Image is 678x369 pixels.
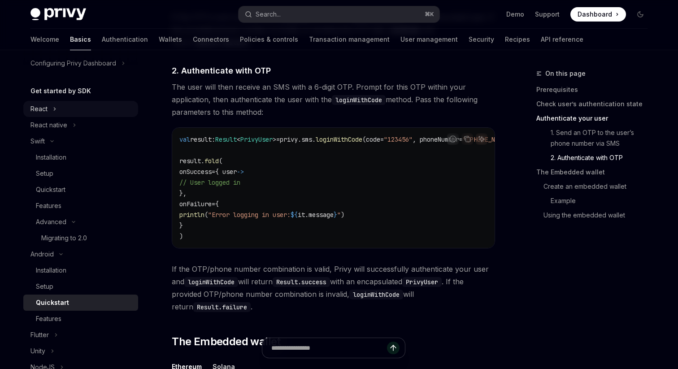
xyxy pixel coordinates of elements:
span: it.message [298,211,334,219]
button: Toggle Advanced section [23,214,138,230]
span: "123456" [384,135,413,143]
button: Toggle Android section [23,246,138,262]
div: React native [30,120,67,130]
img: dark logo [30,8,86,21]
div: Swift [30,136,45,147]
span: = [212,168,215,176]
div: Installation [36,152,66,163]
a: Prerequisites [536,82,655,97]
a: Setup [23,165,138,182]
span: If the OTP/phone number combination is valid, Privy will successfully authenticate your user and ... [172,263,495,313]
div: Features [36,200,61,211]
a: Features [23,198,138,214]
span: { [215,200,219,208]
a: Recipes [505,29,530,50]
a: Setup [23,278,138,295]
div: Installation [36,265,66,276]
span: = [380,135,384,143]
a: 2. Authenticate with OTP [536,151,655,165]
a: Quickstart [23,182,138,198]
button: Send message [387,342,400,354]
span: } [334,211,337,219]
span: = [276,135,280,143]
button: Toggle dark mode [633,7,648,22]
button: Toggle Swift section [23,133,138,149]
span: { user [215,168,237,176]
span: println [179,211,204,219]
code: Result.failure [193,302,251,312]
span: (code [362,135,380,143]
span: ${ [291,211,298,219]
button: Open search [239,6,439,22]
span: = [212,200,215,208]
span: } [179,221,183,230]
span: result. [179,157,204,165]
span: ) [179,232,183,240]
a: Create an embedded wallet [536,179,655,194]
span: ) [341,211,344,219]
a: User management [400,29,458,50]
a: Example [536,194,655,208]
a: Migrating to 2.0 [23,230,138,246]
div: Quickstart [36,184,65,195]
button: Toggle React native section [23,117,138,133]
button: Copy the contents from the code block [461,133,473,145]
span: fold [204,157,219,165]
a: Features [23,311,138,327]
span: ( [219,157,222,165]
a: Using the embedded wallet [536,208,655,222]
div: Android [30,249,54,260]
a: Installation [23,149,138,165]
code: loginWithCode [184,277,238,287]
span: = [459,135,463,143]
code: PrivyUser [402,277,442,287]
a: Connectors [193,29,229,50]
span: Dashboard [578,10,612,19]
a: The Embedded wallet [536,165,655,179]
a: Basics [70,29,91,50]
button: Report incorrect code [447,133,459,145]
div: Flutter [30,330,49,340]
span: On this page [545,68,586,79]
span: loginWithCode [316,135,362,143]
code: loginWithCode [349,290,403,300]
div: Features [36,313,61,324]
div: Search... [256,9,281,20]
span: val [179,135,190,143]
span: -> [237,168,244,176]
span: onSuccess [179,168,212,176]
span: result: [190,135,215,143]
a: Quickstart [23,295,138,311]
div: Setup [36,281,53,292]
span: PrivyUser [240,135,273,143]
button: Toggle Unity section [23,343,138,359]
a: Dashboard [570,7,626,22]
span: > [273,135,276,143]
span: < [237,135,240,143]
span: "[PHONE_NUMBER]" [463,135,520,143]
a: Security [469,29,494,50]
a: Wallets [159,29,182,50]
span: // User logged in [179,178,240,187]
a: Transaction management [309,29,390,50]
span: The user will then receive an SMS with a 6-digit OTP. Prompt for this OTP within your application... [172,81,495,118]
div: Unity [30,346,45,356]
input: Ask a question... [271,338,387,358]
span: onFailure [179,200,212,208]
a: 1. Send an OTP to the user’s phone number via SMS [536,126,655,151]
a: Authenticate your user [536,111,655,126]
a: Authentication [102,29,148,50]
button: Ask AI [476,133,487,145]
div: Quickstart [36,297,69,308]
div: Migrating to 2.0 [41,233,87,243]
span: , phoneNumber [413,135,459,143]
span: "Error logging in user: [208,211,291,219]
code: Result.success [273,277,330,287]
code: loginWithCode [332,95,386,105]
span: The Embedded wallet [172,334,281,349]
span: ⌘ K [425,11,434,18]
button: Toggle React section [23,101,138,117]
span: " [337,211,341,219]
span: privy.sms. [280,135,316,143]
div: React [30,104,48,114]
